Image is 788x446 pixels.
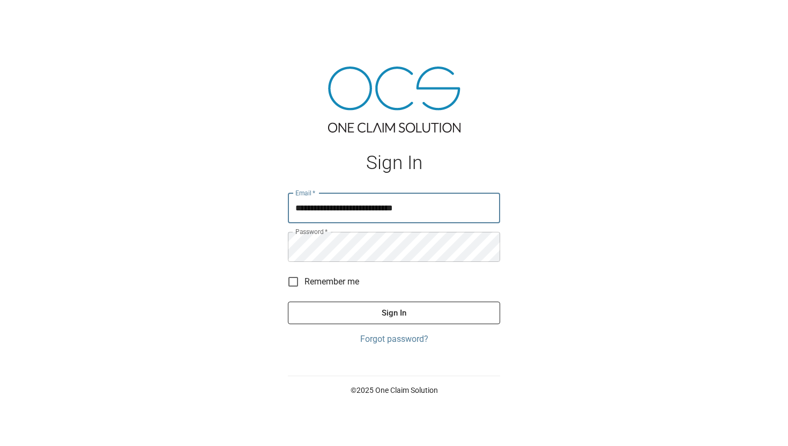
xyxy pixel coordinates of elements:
[288,385,500,396] p: © 2025 One Claim Solution
[288,302,500,324] button: Sign In
[304,275,359,288] span: Remember me
[13,6,56,28] img: ocs-logo-white-transparent.png
[288,152,500,174] h1: Sign In
[295,227,328,236] label: Password
[295,188,316,198] label: Email
[288,333,500,346] a: Forgot password?
[328,67,460,133] img: ocs-logo-tra.png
